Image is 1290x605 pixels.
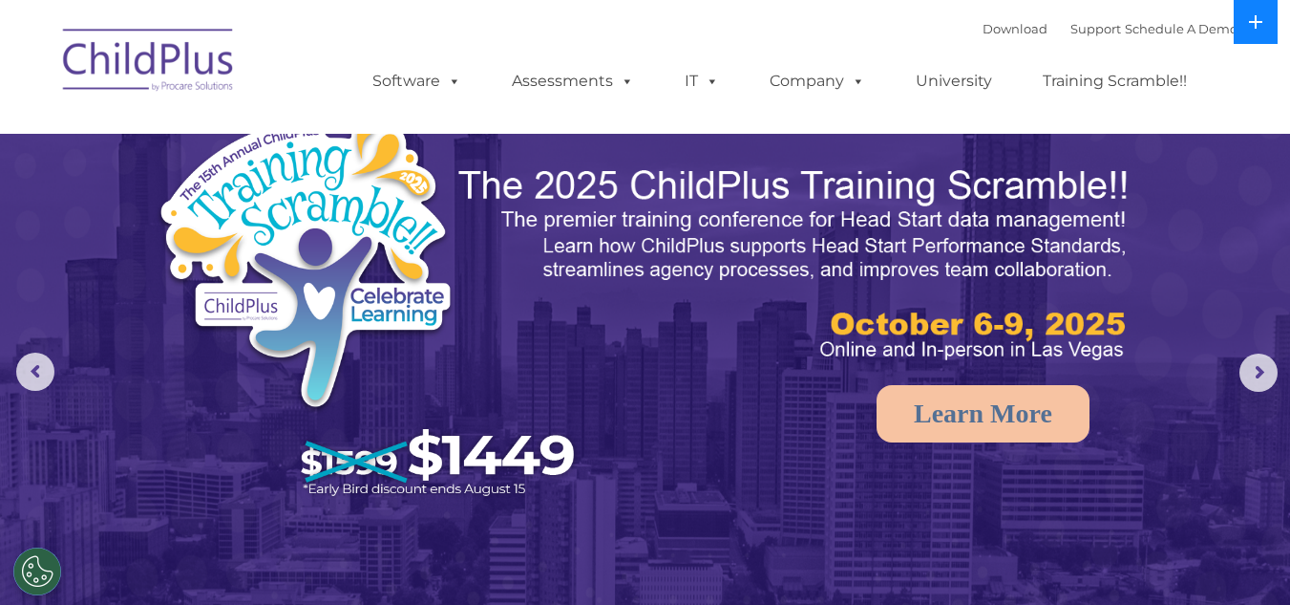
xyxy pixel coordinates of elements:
a: Support [1070,21,1121,36]
span: Last name [265,126,324,140]
a: Schedule A Demo [1125,21,1237,36]
a: University [897,62,1011,100]
a: IT [666,62,738,100]
a: Assessments [493,62,653,100]
a: Software [353,62,480,100]
a: Learn More [877,385,1089,443]
a: Download [983,21,1047,36]
font: | [983,21,1237,36]
a: Company [751,62,884,100]
img: ChildPlus by Procare Solutions [53,15,244,111]
a: Training Scramble!! [1024,62,1206,100]
button: Cookies Settings [13,548,61,595]
span: Phone number [265,205,347,219]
